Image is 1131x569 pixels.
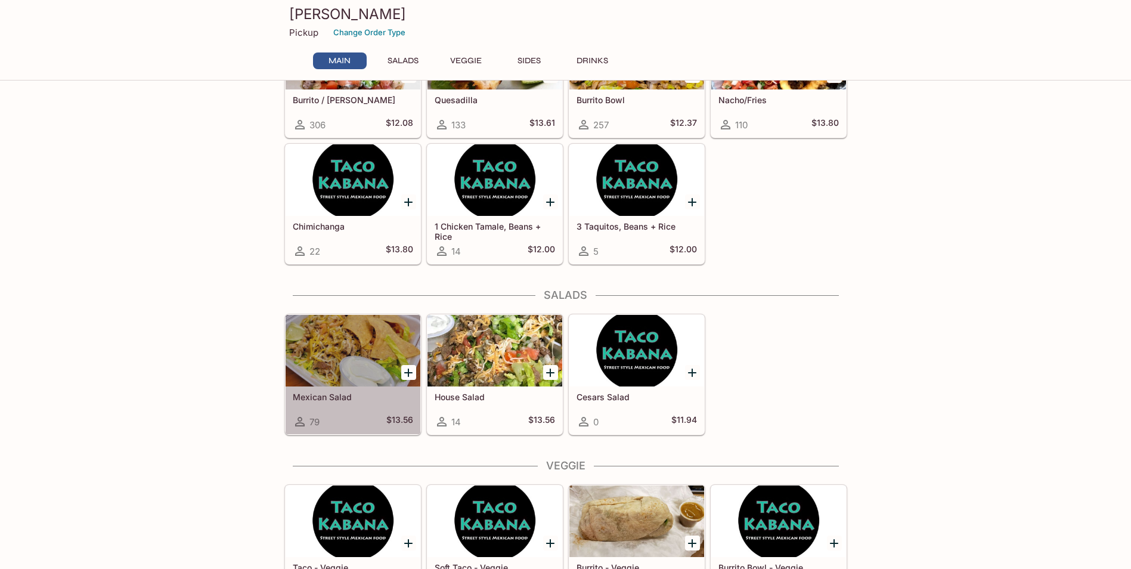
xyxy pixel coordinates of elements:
button: Add Soft Taco - Veggie [543,536,558,551]
h5: House Salad [435,392,555,402]
a: House Salad14$13.56 [427,314,563,435]
h5: $13.61 [529,117,555,132]
span: 79 [309,416,320,428]
h5: $12.37 [670,117,697,132]
div: Cesars Salad [569,315,704,386]
h3: [PERSON_NAME] [289,5,842,23]
h5: Burrito Bowl [577,95,697,105]
div: Burrito / Cali Burrito [286,18,420,89]
div: Quesadilla [427,18,562,89]
span: 5 [593,246,599,257]
h5: Quesadilla [435,95,555,105]
div: 3 Taquitos, Beans + Rice [569,144,704,216]
button: Add 1 Chicken Tamale, Beans + Rice [543,194,558,209]
h5: $13.56 [386,415,413,429]
h5: 1 Chicken Tamale, Beans + Rice [435,221,555,241]
button: Veggie [439,52,493,69]
div: Soft Taco - Veggie [427,485,562,557]
h5: 3 Taquitos, Beans + Rice [577,221,697,231]
a: Cesars Salad0$11.94 [569,314,705,435]
h5: Cesars Salad [577,392,697,402]
button: Add Mexican Salad [401,365,416,380]
div: Burrito - Veggie [569,485,704,557]
h4: Veggie [284,459,847,472]
div: Nacho/Fries [711,18,846,89]
span: 0 [593,416,599,428]
span: 22 [309,246,320,257]
span: 306 [309,119,326,131]
div: Burrito Bowl [569,18,704,89]
button: Add Burrito Bowl - Veggie [827,536,842,551]
button: Add Burrito - Veggie [685,536,700,551]
a: Mexican Salad79$13.56 [285,314,421,435]
button: Add House Salad [543,365,558,380]
div: Burrito Bowl - Veggie [711,485,846,557]
h4: Salads [284,289,847,302]
span: 133 [451,119,466,131]
div: Chimichanga [286,144,420,216]
button: Drinks [566,52,619,69]
span: 257 [593,119,609,131]
h5: $12.00 [670,244,697,258]
button: Add Cesars Salad [685,365,700,380]
div: House Salad [427,315,562,386]
span: 110 [735,119,748,131]
div: Mexican Salad [286,315,420,386]
h5: $11.94 [671,415,697,429]
a: 1 Chicken Tamale, Beans + Rice14$12.00 [427,144,563,264]
p: Pickup [289,27,318,38]
button: Add Chimichanga [401,194,416,209]
a: Chimichanga22$13.80 [285,144,421,264]
button: Add Taco - Veggie [401,536,416,551]
h5: $13.80 [811,117,839,132]
h5: Burrito / [PERSON_NAME] [293,95,413,105]
button: Change Order Type [328,23,411,42]
div: 1 Chicken Tamale, Beans + Rice [427,144,562,216]
h5: $12.08 [386,117,413,132]
h5: Chimichanga [293,221,413,231]
button: Add 3 Taquitos, Beans + Rice [685,194,700,209]
button: Main [313,52,367,69]
button: Salads [376,52,430,69]
div: Taco - Veggie [286,485,420,557]
a: 3 Taquitos, Beans + Rice5$12.00 [569,144,705,264]
h5: $13.80 [386,244,413,258]
h5: $12.00 [528,244,555,258]
h5: Nacho/Fries [718,95,839,105]
span: 14 [451,246,461,257]
h5: Mexican Salad [293,392,413,402]
button: Sides [503,52,556,69]
h5: $13.56 [528,415,555,429]
span: 14 [451,416,461,428]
